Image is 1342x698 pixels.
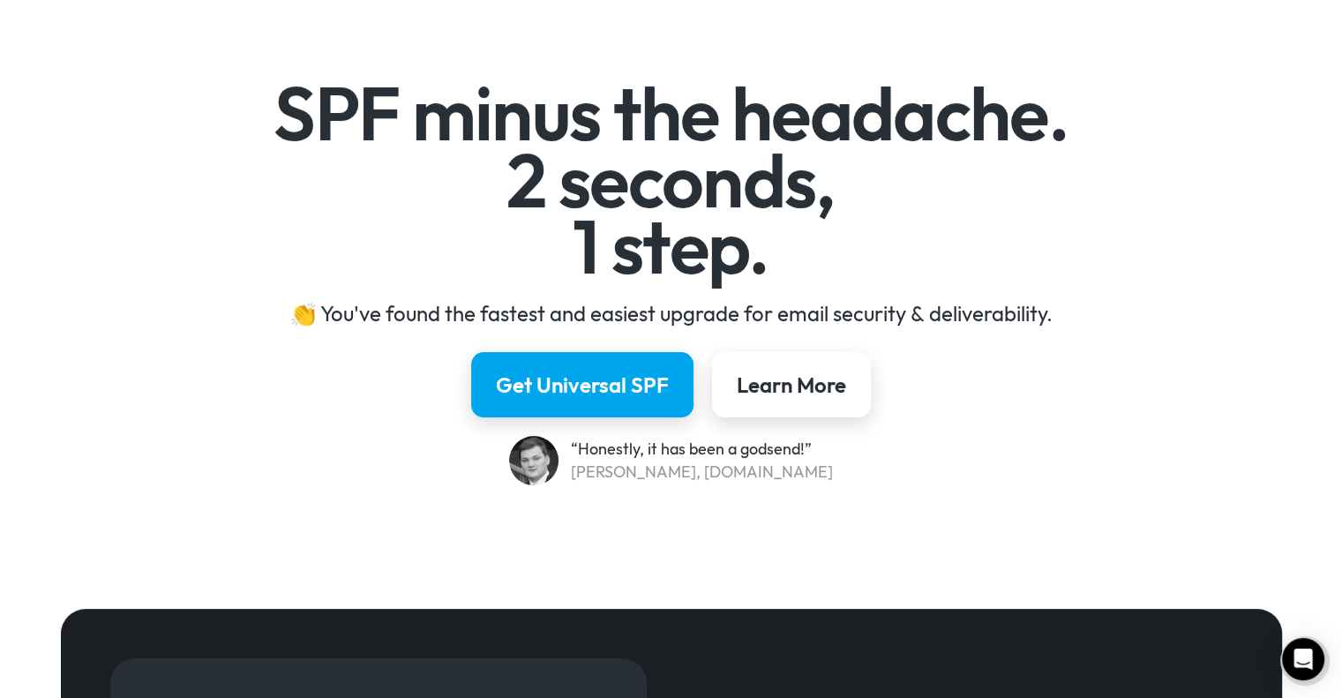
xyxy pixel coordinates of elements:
[496,371,669,399] div: Get Universal SPF
[712,352,871,417] a: Learn More
[471,352,693,417] a: Get Universal SPF
[737,371,846,399] div: Learn More
[571,438,833,461] div: “Honestly, it has been a godsend!”
[1282,638,1324,680] div: Open Intercom Messenger
[159,299,1183,327] div: 👏 You've found the fastest and easiest upgrade for email security & deliverability.
[159,80,1183,281] h1: SPF minus the headache. 2 seconds, 1 step.
[571,461,833,484] div: [PERSON_NAME], [DOMAIN_NAME]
